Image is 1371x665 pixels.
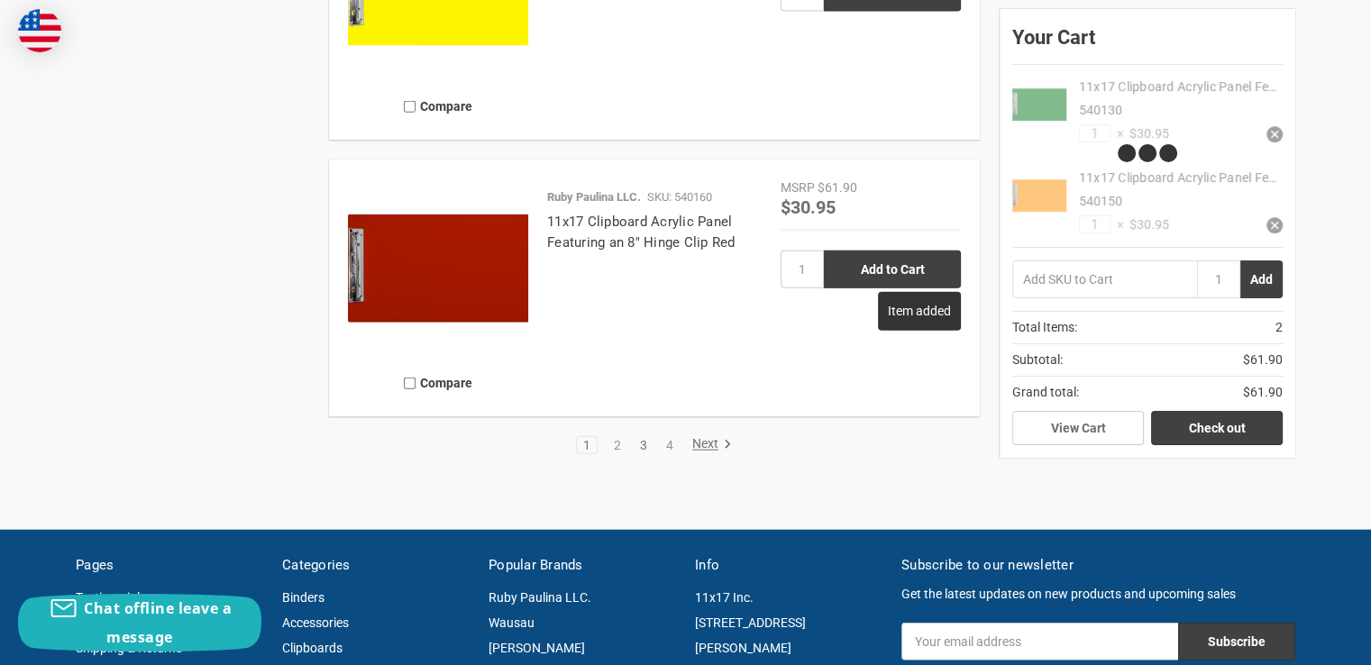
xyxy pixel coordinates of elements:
input: Compare [404,101,416,113]
div: Your Cart [1012,22,1283,65]
input: Your email address [901,623,1178,660]
input: Add to Cart [824,251,961,288]
span: $30.95 [1123,215,1169,234]
span: 540130 [1079,103,1122,117]
a: Accessories [282,615,349,630]
label: Compare [348,92,528,122]
span: $61.90 [818,180,857,195]
img: 11x17 Clipboard Acrylic Panel Featuring an 8" Hinge Clip Green [1012,77,1066,132]
a: 11x17 Clipboard Acrylic Panel Fe… [1079,79,1276,94]
h5: Subscribe to our newsletter [901,555,1295,576]
a: 3 [634,439,654,451]
a: 1 [577,439,597,451]
p: SKU: 540160 [647,188,712,206]
span: 540150 [1079,194,1122,208]
img: duty and tax information for United States [18,9,61,52]
a: View Cart [1012,411,1144,445]
input: Compare [404,378,416,389]
button: Add [1240,260,1283,298]
img: 11x17 Clipboard Acrylic Panel Featuring an 8" Hinge Clip Orange [1012,169,1066,223]
h5: Pages [76,555,263,576]
span: $30.95 [781,195,836,218]
img: 11x17 Clipboard Acrylic Panel Featuring an 8" Hinge Clip Red [348,178,528,359]
button: Chat offline leave a message [18,594,261,651]
span: Grand total: [1012,383,1079,402]
span: Total Items: [1012,318,1077,337]
a: Check out [1151,411,1283,445]
a: Clipboards [282,641,343,655]
h5: Categories [282,555,470,576]
input: Subscribe [1178,623,1295,660]
p: Get the latest updates on new products and upcoming sales [901,585,1295,604]
span: Subtotal: [1012,351,1063,369]
input: Add SKU to Cart [1012,260,1197,298]
span: $61.90 [1243,351,1283,369]
h5: Info [695,555,882,576]
a: 2 [608,439,627,451]
p: Ruby Paulina LLC. [547,188,641,206]
a: Next [686,437,732,453]
span: $61.90 [1243,383,1283,402]
a: Binders [282,590,324,605]
span: × [1111,215,1123,234]
span: × [1111,124,1123,143]
a: [PERSON_NAME] [489,641,585,655]
a: Ruby Paulina LLC. [489,590,591,605]
a: 4 [660,439,680,451]
a: Wausau [489,615,535,630]
a: 11x17 Clipboard Acrylic Panel Featuring an 8" Hinge Clip Red [547,214,736,251]
div: MSRP [781,178,815,197]
span: 2 [1275,318,1283,337]
span: Chat offline leave a message [84,598,232,647]
h5: Popular Brands [489,555,676,576]
a: 11x17 Clipboard Acrylic Panel Fe… [1079,170,1276,185]
label: Compare [348,369,528,398]
div: Item added [878,292,961,331]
